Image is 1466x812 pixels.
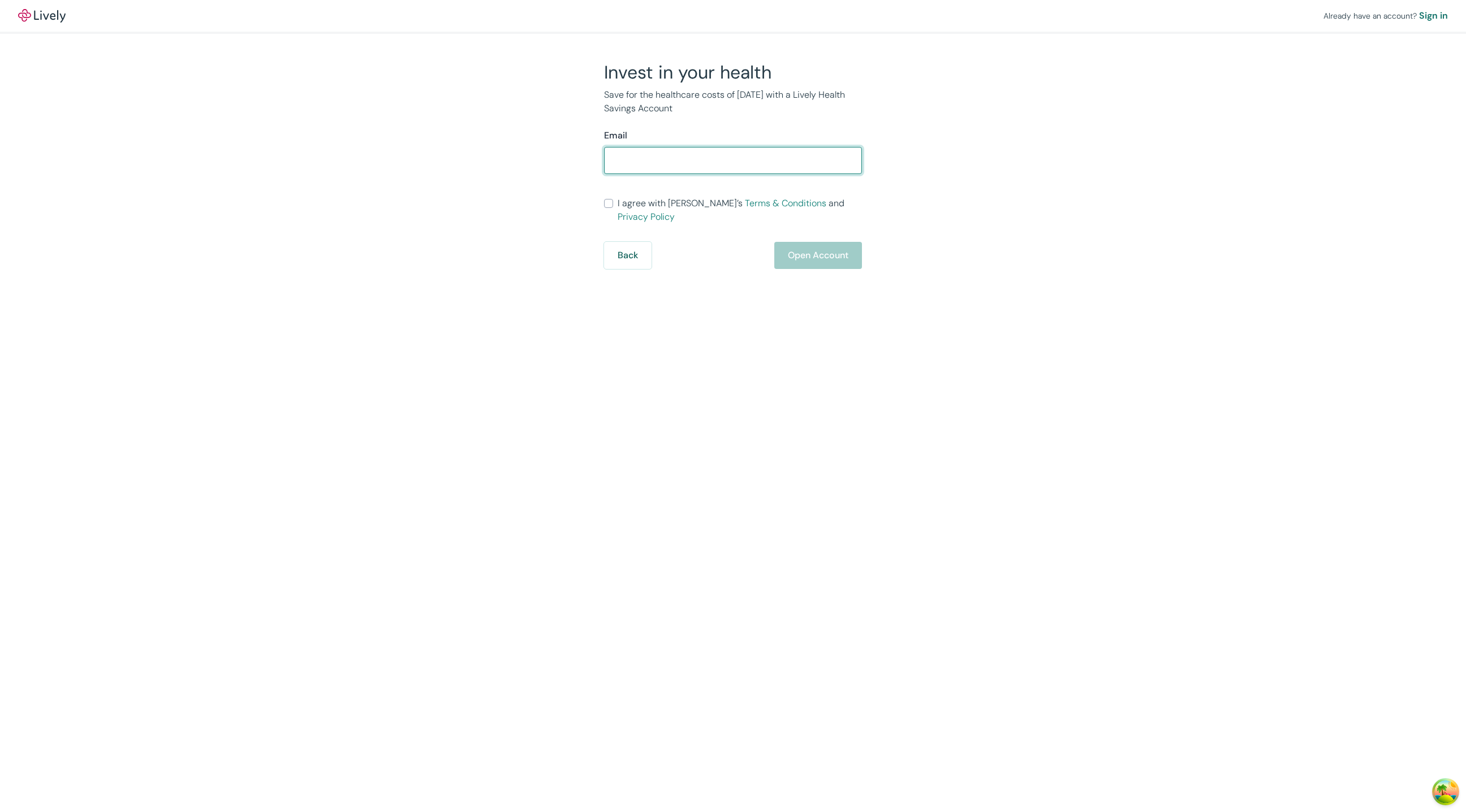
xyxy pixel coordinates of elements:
button: Back [604,242,652,269]
p: Save for the healthcare costs of [DATE] with a Lively Health Savings Account [604,88,862,115]
a: Sign in [1419,9,1448,23]
a: Terms & Conditions [745,197,826,209]
label: Email [604,129,627,142]
button: Open Tanstack query devtools [1434,780,1457,803]
img: Lively [18,9,66,23]
div: Already have an account? [1323,9,1448,23]
a: LivelyLively [18,9,66,23]
span: I agree with [PERSON_NAME]’s and [618,197,862,224]
h2: Invest in your health [604,61,862,84]
a: Privacy Policy [618,211,675,223]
